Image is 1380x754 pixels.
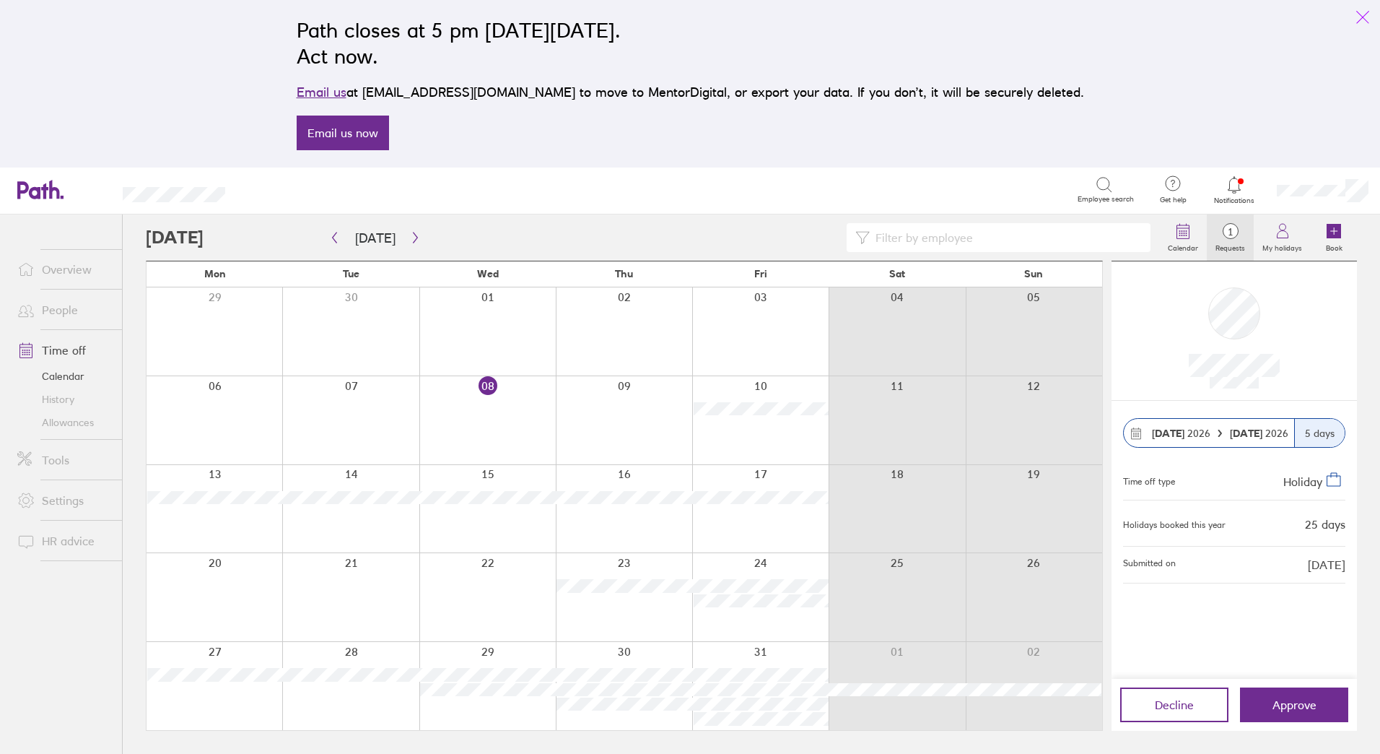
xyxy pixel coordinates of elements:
[6,388,122,411] a: History
[1254,240,1311,253] label: My holidays
[297,17,1084,69] h2: Path closes at 5 pm [DATE][DATE]. Act now.
[1150,196,1197,204] span: Get help
[1294,419,1345,447] div: 5 days
[1211,196,1258,205] span: Notifications
[204,268,226,279] span: Mon
[1155,698,1194,711] span: Decline
[1230,428,1288,439] span: 2026
[1211,175,1258,205] a: Notifications
[1207,226,1254,238] span: 1
[1207,240,1254,253] label: Requests
[6,411,122,434] a: Allowances
[1317,240,1351,253] label: Book
[297,84,346,100] a: Email us
[297,116,389,150] a: Email us now
[889,268,905,279] span: Sat
[6,365,122,388] a: Calendar
[477,268,499,279] span: Wed
[870,224,1142,251] input: Filter by employee
[1123,520,1226,530] div: Holidays booked this year
[343,268,359,279] span: Tue
[1240,688,1348,722] button: Approve
[1120,688,1228,722] button: Decline
[1152,427,1184,440] strong: [DATE]
[615,268,633,279] span: Thu
[1272,698,1316,711] span: Approve
[1152,428,1210,439] span: 2026
[264,183,301,196] div: Search
[1254,214,1311,261] a: My holidays
[1283,474,1322,489] span: Holiday
[1123,471,1175,488] div: Time off type
[1159,240,1207,253] label: Calendar
[1230,427,1265,440] strong: [DATE]
[6,486,122,515] a: Settings
[6,295,122,324] a: People
[1207,214,1254,261] a: 1Requests
[6,336,122,365] a: Time off
[1311,214,1357,261] a: Book
[6,526,122,555] a: HR advice
[1305,518,1345,531] div: 25 days
[1024,268,1043,279] span: Sun
[6,446,122,474] a: Tools
[1308,558,1345,571] span: [DATE]
[297,82,1084,103] p: at [EMAIL_ADDRESS][DOMAIN_NAME] to move to MentorDigital, or export your data. If you don’t, it w...
[6,255,122,284] a: Overview
[1123,558,1176,571] span: Submitted on
[754,268,767,279] span: Fri
[1159,214,1207,261] a: Calendar
[1078,195,1134,204] span: Employee search
[344,226,407,250] button: [DATE]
